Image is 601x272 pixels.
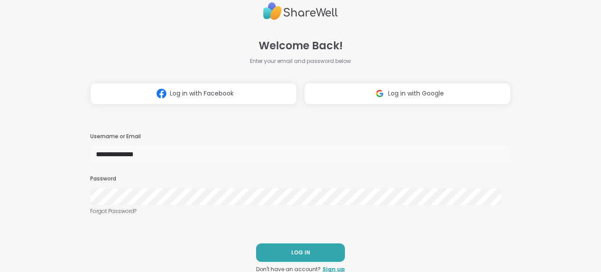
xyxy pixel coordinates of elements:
[170,89,234,98] span: Log in with Facebook
[304,83,511,105] button: Log in with Google
[371,85,388,102] img: ShareWell Logomark
[153,85,170,102] img: ShareWell Logomark
[256,243,345,262] button: LOG IN
[90,207,511,215] a: Forgot Password?
[291,249,310,257] span: LOG IN
[90,175,511,183] h3: Password
[90,83,297,105] button: Log in with Facebook
[90,133,511,140] h3: Username or Email
[250,57,351,65] span: Enter your email and password below
[259,38,343,54] span: Welcome Back!
[388,89,444,98] span: Log in with Google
